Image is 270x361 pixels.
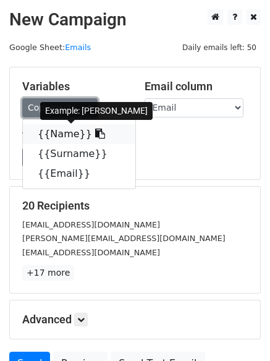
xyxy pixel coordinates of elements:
[178,43,261,52] a: Daily emails left: 50
[22,248,160,257] small: [EMAIL_ADDRESS][DOMAIN_NAME]
[22,313,248,326] h5: Advanced
[22,265,74,281] a: +17 more
[22,234,226,243] small: [PERSON_NAME][EMAIL_ADDRESS][DOMAIN_NAME]
[9,43,91,52] small: Google Sheet:
[23,164,135,184] a: {{Email}}
[40,102,153,120] div: Example: [PERSON_NAME]
[22,220,160,229] small: [EMAIL_ADDRESS][DOMAIN_NAME]
[23,144,135,164] a: {{Surname}}
[22,98,98,117] a: Copy/paste...
[178,41,261,54] span: Daily emails left: 50
[22,80,126,93] h5: Variables
[145,80,248,93] h5: Email column
[9,9,261,30] h2: New Campaign
[208,302,270,361] iframe: Chat Widget
[22,199,248,213] h5: 20 Recipients
[65,43,91,52] a: Emails
[23,124,135,144] a: {{Name}}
